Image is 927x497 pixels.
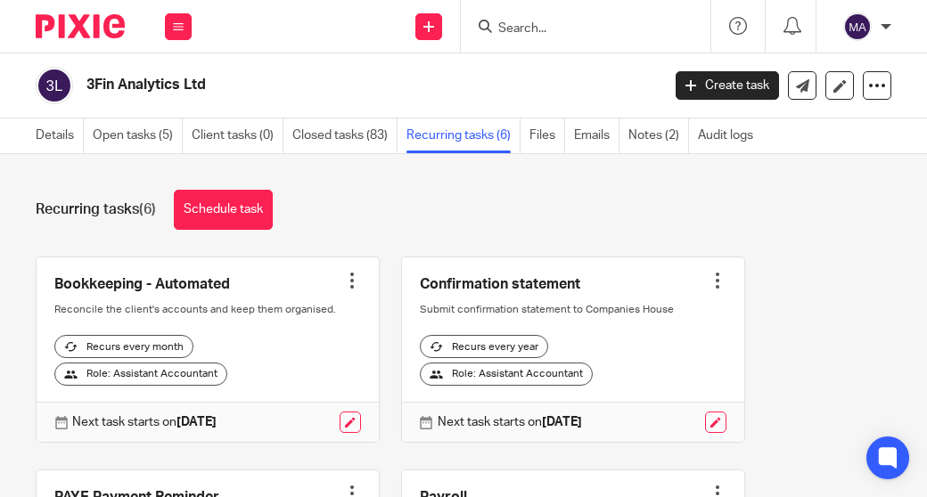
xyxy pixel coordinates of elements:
[93,118,183,153] a: Open tasks (5)
[72,413,217,431] p: Next task starts on
[698,118,762,153] a: Audit logs
[542,416,582,428] strong: [DATE]
[496,21,657,37] input: Search
[86,76,537,94] h2: 3Fin Analytics Ltd
[176,416,217,428] strong: [DATE]
[438,413,582,431] p: Next task starts on
[676,71,779,100] a: Create task
[843,12,872,41] img: svg%3E
[192,118,283,153] a: Client tasks (0)
[36,14,125,38] img: Pixie
[529,118,565,153] a: Files
[406,118,521,153] a: Recurring tasks (6)
[174,190,273,230] a: Schedule task
[420,335,548,358] div: Recurs every year
[292,118,398,153] a: Closed tasks (83)
[36,118,84,153] a: Details
[54,335,193,358] div: Recurs every month
[54,363,227,386] div: Role: Assistant Accountant
[36,200,156,219] h1: Recurring tasks
[574,118,619,153] a: Emails
[36,67,73,104] img: svg%3E
[420,363,593,386] div: Role: Assistant Accountant
[139,202,156,216] span: (6)
[628,118,689,153] a: Notes (2)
